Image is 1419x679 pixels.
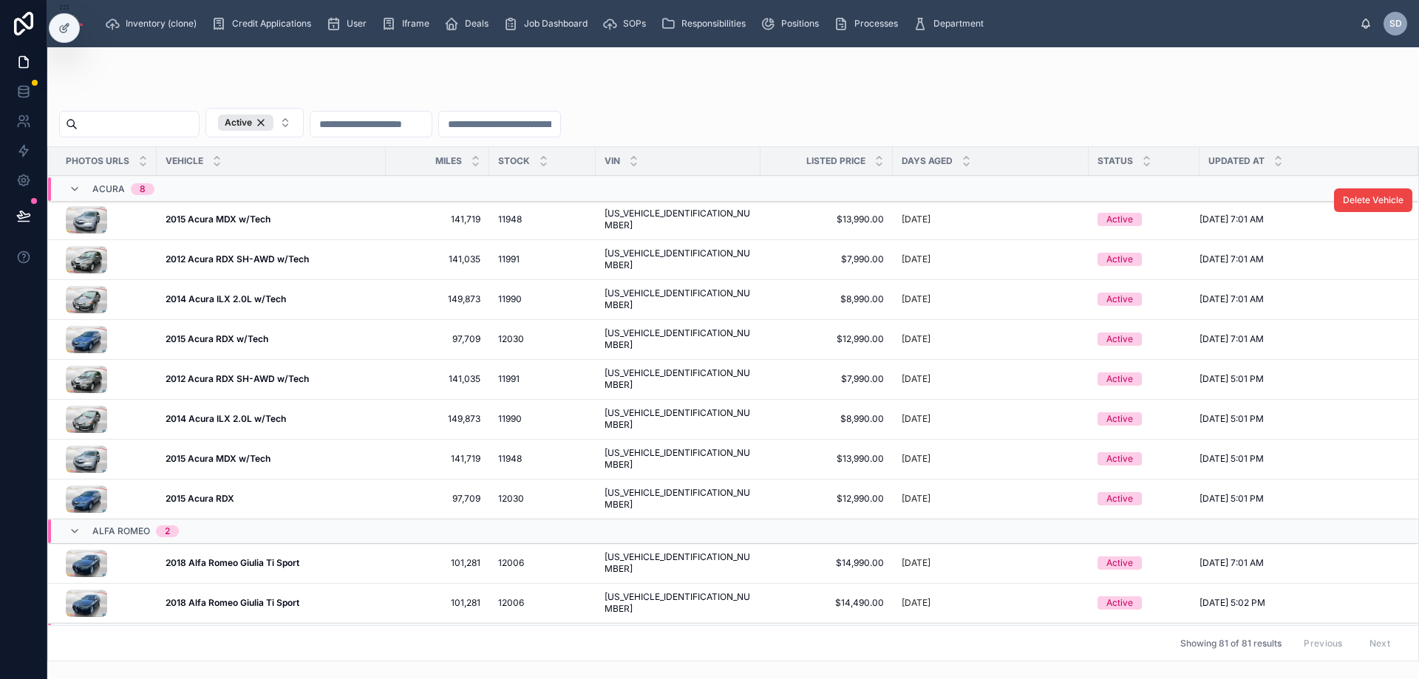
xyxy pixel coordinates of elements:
[1199,214,1264,225] span: [DATE] 7:01 AM
[166,214,377,225] a: 2015 Acura MDX w/Tech
[769,214,884,225] a: $13,990.00
[524,18,588,30] span: Job Dashboard
[1199,493,1401,505] a: [DATE] 5:01 PM
[395,413,480,425] a: 149,873
[908,10,994,37] a: Department
[1199,413,1401,425] a: [DATE] 5:01 PM
[498,155,530,167] span: Stock
[1098,492,1191,505] a: Active
[902,333,1080,345] a: [DATE]
[1199,333,1401,345] a: [DATE] 7:01 AM
[498,413,587,425] a: 11990
[166,413,286,424] strong: 2014 Acura ILX 2.0L w/Tech
[1199,493,1264,505] span: [DATE] 5:01 PM
[465,18,489,30] span: Deals
[498,373,587,385] a: 11991
[902,373,930,385] p: [DATE]
[66,326,107,353] img: HX%2FLL%2F88%2FSG8VICZLN28QO6.jpg
[395,493,480,505] span: 97,709
[498,253,520,265] span: 11991
[440,10,499,37] a: Deals
[66,446,107,473] img: R8%2FEU%2FCL%2FFKMSPKQSPTXHGC.jpg
[1199,557,1264,569] span: [DATE] 7:01 AM
[1180,638,1282,649] span: Showing 81 of 81 results
[605,407,752,431] span: [US_VEHICLE_IDENTIFICATION_NUMBER]
[166,557,377,569] a: 2018 Alfa Romeo Giulia Ti Sport
[498,413,522,425] span: 11990
[769,597,884,609] span: $14,490.00
[166,453,377,465] a: 2015 Acura MDX w/Tech
[377,10,440,37] a: Iframe
[166,333,268,344] strong: 2015 Acura RDX w/Tech
[166,413,377,425] a: 2014 Acura ILX 2.0L w/Tech
[1199,293,1264,305] span: [DATE] 7:01 AM
[395,373,480,385] a: 141,035
[605,155,620,167] span: Vin
[166,597,377,609] a: 2018 Alfa Romeo Giulia Ti Sport
[1199,214,1401,225] a: [DATE] 7:01 AM
[92,183,125,195] span: Acura
[499,10,598,37] a: Job Dashboard
[769,413,884,425] a: $8,990.00
[395,597,480,609] a: 101,281
[498,557,587,569] a: 12006
[769,333,884,345] a: $12,990.00
[769,557,884,569] span: $14,990.00
[598,10,656,37] a: SOPs
[166,155,203,167] span: Vehicle
[902,597,930,609] p: [DATE]
[1199,557,1401,569] a: [DATE] 7:01 AM
[902,557,1080,569] a: [DATE]
[166,293,286,304] strong: 2014 Acura ILX 2.0L w/Tech
[769,373,884,385] a: $7,990.00
[1098,213,1191,226] a: Active
[1199,253,1401,265] a: [DATE] 7:01 AM
[1098,293,1191,306] a: Active
[681,18,746,30] span: Responsibilities
[166,453,270,464] strong: 2015 Acura MDX w/Tech
[498,493,587,505] a: 12030
[902,493,930,505] p: [DATE]
[605,551,752,575] a: [US_VEHICLE_IDENTIFICATION_NUMBER]
[1199,373,1401,385] a: [DATE] 5:01 PM
[205,108,304,137] button: Select Button
[769,453,884,465] a: $13,990.00
[605,591,752,615] span: [US_VEHICLE_IDENTIFICATION_NUMBER]
[498,373,520,385] span: 11991
[902,333,930,345] p: [DATE]
[1199,333,1264,345] span: [DATE] 7:01 AM
[1106,253,1133,266] div: Active
[1098,332,1191,346] a: Active
[395,557,480,569] a: 101,281
[66,155,129,167] span: Photos Urls
[95,7,1360,40] div: scrollable content
[140,183,146,195] div: 8
[933,18,984,30] span: Department
[395,333,480,345] a: 97,709
[1106,372,1133,386] div: Active
[498,453,522,465] span: 11948
[829,10,908,37] a: Processes
[1199,597,1401,609] a: [DATE] 5:02 PM
[498,293,522,305] span: 11990
[498,214,587,225] a: 11948
[902,293,1080,305] a: [DATE]
[902,413,1080,425] a: [DATE]
[101,10,207,37] a: Inventory (clone)
[605,248,752,271] a: [US_VEHICLE_IDENTIFICATION_NUMBER]
[395,214,480,225] span: 141,719
[605,287,752,311] span: [US_VEHICLE_IDENTIFICATION_NUMBER]
[769,493,884,505] a: $12,990.00
[498,597,587,609] a: 12006
[395,453,480,465] span: 141,719
[66,406,107,433] img: KR%2FA1%2F8D%2FOI3LMN7EXF19AW.jpg
[218,115,273,131] button: Unselect ACTIVE
[605,447,752,471] a: [US_VEHICLE_IDENTIFICATION_NUMBER]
